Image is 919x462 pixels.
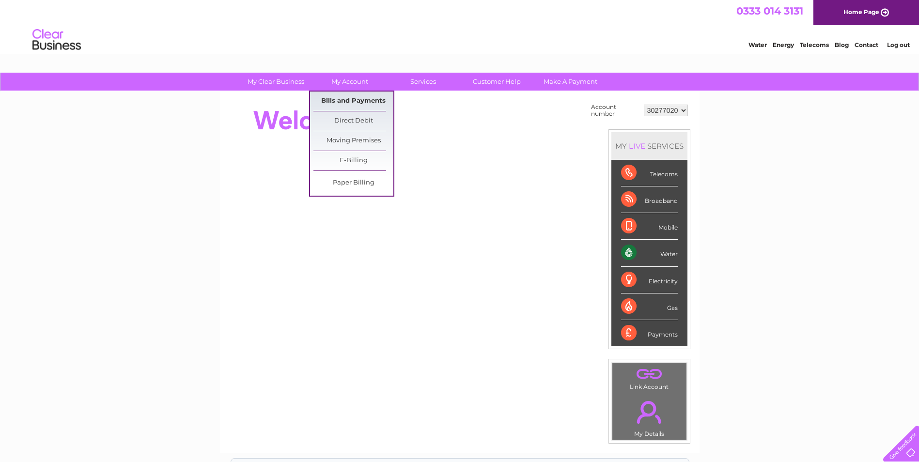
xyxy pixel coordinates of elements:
[621,240,678,266] div: Water
[236,73,316,91] a: My Clear Business
[313,151,393,170] a: E-Billing
[313,131,393,151] a: Moving Premises
[231,5,689,47] div: Clear Business is a trading name of Verastar Limited (registered in [GEOGRAPHIC_DATA] No. 3667643...
[621,213,678,240] div: Mobile
[800,41,829,48] a: Telecoms
[32,25,81,55] img: logo.png
[621,320,678,346] div: Payments
[621,293,678,320] div: Gas
[835,41,849,48] a: Blog
[773,41,794,48] a: Energy
[310,73,389,91] a: My Account
[615,365,684,382] a: .
[855,41,878,48] a: Contact
[621,267,678,293] div: Electricity
[621,186,678,213] div: Broadband
[612,393,687,440] td: My Details
[313,92,393,111] a: Bills and Payments
[457,73,537,91] a: Customer Help
[589,101,641,120] td: Account number
[736,5,803,17] a: 0333 014 3131
[887,41,910,48] a: Log out
[748,41,767,48] a: Water
[313,111,393,131] a: Direct Debit
[612,362,687,393] td: Link Account
[530,73,610,91] a: Make A Payment
[313,173,393,193] a: Paper Billing
[611,132,687,160] div: MY SERVICES
[621,160,678,186] div: Telecoms
[615,395,684,429] a: .
[627,141,647,151] div: LIVE
[383,73,463,91] a: Services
